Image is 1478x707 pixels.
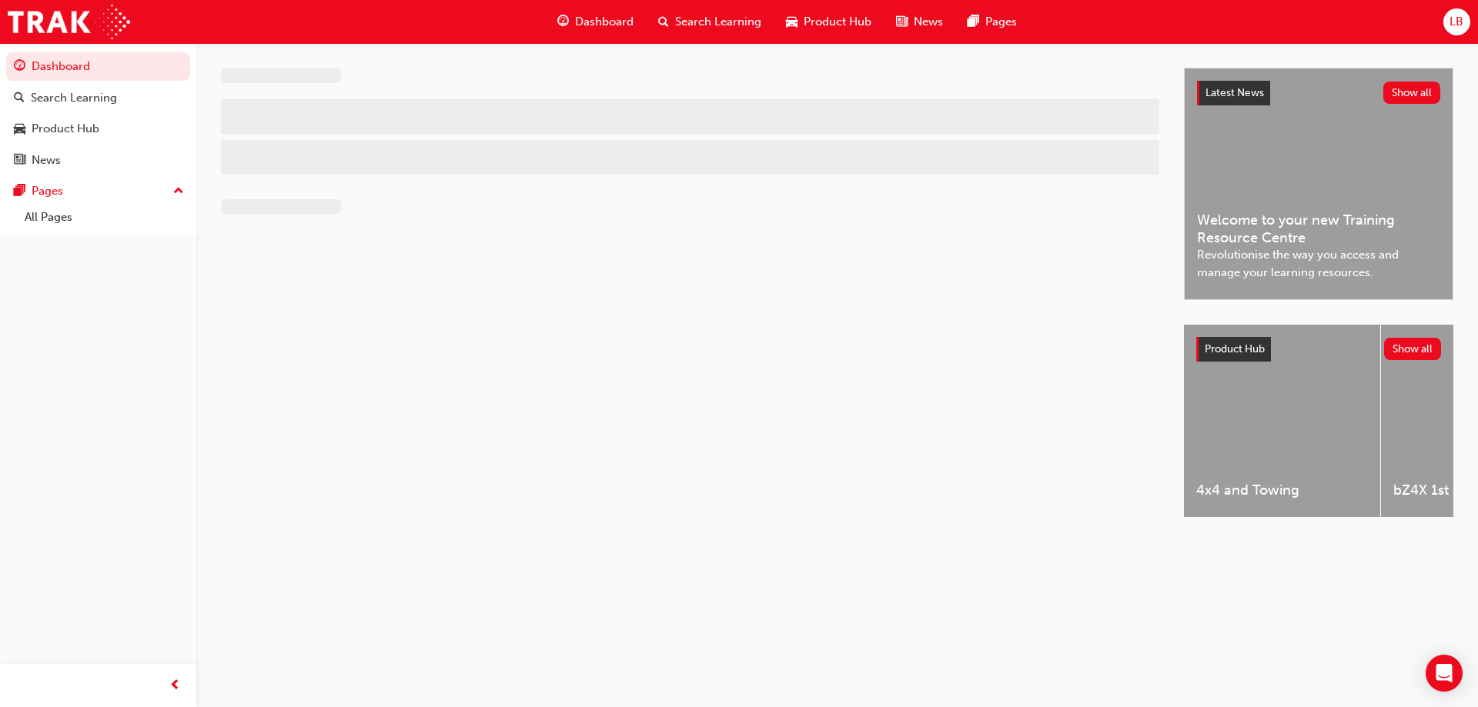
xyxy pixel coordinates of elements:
[14,185,25,198] span: pages-icon
[31,89,117,107] div: Search Learning
[575,13,634,31] span: Dashboard
[985,13,1017,31] span: Pages
[774,6,884,38] a: car-iconProduct Hub
[6,49,190,177] button: DashboardSearch LearningProduct HubNews
[675,13,761,31] span: Search Learning
[1443,8,1470,35] button: LB
[32,182,63,200] div: Pages
[6,115,190,143] a: Product Hub
[6,84,190,112] a: Search Learning
[658,12,669,32] span: search-icon
[1383,82,1441,104] button: Show all
[896,12,908,32] span: news-icon
[14,154,25,168] span: news-icon
[955,6,1029,38] a: pages-iconPages
[14,92,25,105] span: search-icon
[1196,337,1441,362] a: Product HubShow all
[545,6,646,38] a: guage-iconDashboard
[6,146,190,175] a: News
[557,12,569,32] span: guage-icon
[14,122,25,136] span: car-icon
[884,6,955,38] a: news-iconNews
[1197,81,1440,105] a: Latest NewsShow all
[169,676,181,695] span: prev-icon
[6,52,190,81] a: Dashboard
[32,152,61,169] div: News
[1205,86,1264,99] span: Latest News
[1205,342,1265,355] span: Product Hub
[786,12,798,32] span: car-icon
[646,6,774,38] a: search-iconSearch Learning
[1426,655,1463,692] div: Open Intercom Messenger
[1197,212,1440,246] span: Welcome to your new Training Resource Centre
[6,177,190,205] button: Pages
[14,60,25,74] span: guage-icon
[1197,246,1440,281] span: Revolutionise the way you access and manage your learning resources.
[1450,13,1463,31] span: LB
[18,205,190,229] a: All Pages
[32,120,99,138] div: Product Hub
[8,5,130,39] img: Trak
[968,12,979,32] span: pages-icon
[1184,68,1453,300] a: Latest NewsShow allWelcome to your new Training Resource CentreRevolutionise the way you access a...
[1384,338,1442,360] button: Show all
[804,13,871,31] span: Product Hub
[173,182,184,202] span: up-icon
[914,13,943,31] span: News
[1184,325,1380,517] a: 4x4 and Towing
[1196,482,1368,499] span: 4x4 and Towing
